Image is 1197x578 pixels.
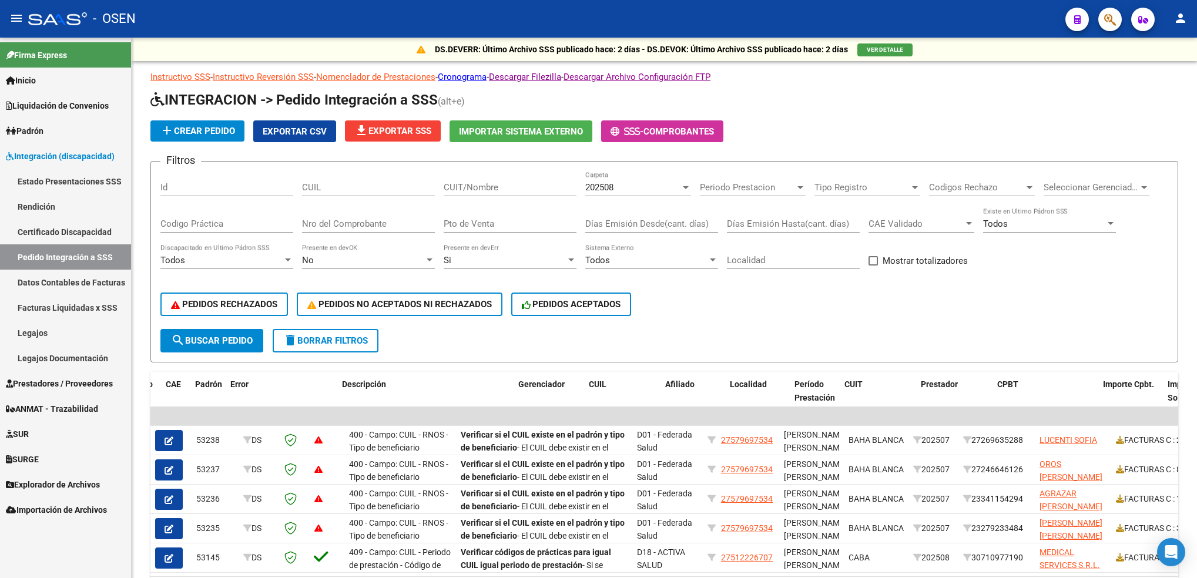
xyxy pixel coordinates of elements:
strong: Verificar si el CUIL existe en el padrón y tipo de beneficiario [461,489,625,512]
span: [PERSON_NAME] [PERSON_NAME] [784,430,847,453]
a: Descargar Archivo Configuración FTP [564,72,710,82]
span: Afiliado [665,379,695,389]
a: Instructivo Reversión SSS [213,72,314,82]
button: PEDIDOS ACEPTADOS [511,293,632,316]
button: -Comprobantes [601,120,723,142]
datatable-header-cell: Período Prestación [790,372,840,424]
div: DS [243,522,275,535]
div: 27246646126 [963,463,1030,476]
div: 53238 [196,433,234,447]
span: MEDICAL SERVICES S.R.L. [1040,547,1100,570]
span: CAE [166,379,181,389]
div: 202507 [913,433,954,447]
span: - El CUIL debe existir en el padrón de la Obra Social, y no debe ser del tipo beneficiario adhere... [461,489,625,552]
span: 400 - Campo: CUIL - RNOS - Tipo de beneficiario [349,518,448,541]
datatable-header-cell: Importe Cpbt. [1098,372,1163,424]
span: D18 - ACTIVA SALUD [637,547,685,570]
mat-icon: file_download [354,123,368,137]
span: Comprobantes [643,126,714,137]
span: Inicio [6,74,36,87]
span: D01 - Federada Salud [637,459,692,482]
datatable-header-cell: Descripción [337,372,514,424]
span: SURGE [6,453,39,466]
button: VER DETALLE [857,43,913,56]
span: Localidad [730,379,767,389]
button: Buscar Pedido [160,329,263,352]
div: 23279233484 [963,522,1030,535]
datatable-header-cell: Error [226,372,337,424]
span: 202508 [585,182,613,193]
span: Importación de Archivos [6,503,107,516]
span: CUIT [844,379,863,389]
div: 53145 [196,551,234,564]
span: - [611,126,643,137]
div: 53235 [196,522,234,535]
div: 23341154294 [963,492,1030,506]
span: - El CUIL debe existir en el padrón de la Obra Social, y no debe ser del tipo beneficiario adhere... [461,430,625,493]
span: [PERSON_NAME] [PERSON_NAME] [784,489,847,512]
span: SUR [6,428,29,441]
span: Borrar Filtros [283,335,368,346]
strong: Verificar códigos de prácticas para igual CUIL igual periodo de prestación [461,547,611,570]
span: Liquidación de Convenios [6,99,109,112]
mat-icon: person [1173,11,1188,25]
span: Buscar Pedido [171,335,253,346]
span: Archivo [125,379,153,389]
span: Crear Pedido [160,126,235,136]
span: Gerenciador [518,379,565,389]
span: - OSEN [93,6,136,32]
span: OROS [PERSON_NAME] [1040,459,1102,482]
span: CUIL [589,379,606,389]
span: Padrón [6,125,43,137]
span: 27579697534 [721,494,773,503]
span: 400 - Campo: CUIL - RNOS - Tipo de beneficiario [349,430,448,453]
div: DS [243,463,275,476]
span: [PERSON_NAME], [PERSON_NAME] [784,547,849,570]
h3: Filtros [160,152,201,169]
span: 27579697534 [721,435,773,445]
span: Todos [983,219,1008,229]
span: Mostrar totalizadores [883,254,968,268]
span: Explorador de Archivos [6,478,100,491]
span: INTEGRACION -> Pedido Integración a SSS [150,92,438,108]
span: 27579697534 [721,465,773,474]
strong: Verificar si el CUIL existe en el padrón y tipo de beneficiario [461,430,625,453]
span: 400 - Campo: CUIL - RNOS - Tipo de beneficiario [349,459,448,482]
a: Cronograma [438,72,487,82]
a: Descargar Filezilla [489,72,561,82]
div: 30710977190 [963,551,1030,564]
span: Codigos Rechazo [929,182,1024,193]
span: Todos [160,255,185,266]
span: Período Prestación [794,379,835,402]
span: Prestadores / Proveedores [6,377,113,390]
span: PEDIDOS NO ACEPTADOS NI RECHAZADOS [307,299,492,310]
span: Tipo Registro [814,182,910,193]
span: - El CUIL debe existir en el padrón de la Obra Social, y no debe ser del tipo beneficiario adhere... [461,459,625,522]
datatable-header-cell: Padrón [190,372,226,424]
div: Open Intercom Messenger [1157,538,1185,566]
span: BAH­A BLANCA [849,435,904,445]
span: ANMAT - Trazabilidad [6,402,98,415]
span: VER DETALLE [867,46,903,53]
span: Si [444,255,451,266]
span: BAH­A BLANCA [849,494,904,503]
span: CABA [849,553,870,562]
a: Instructivo SSS [150,72,210,82]
div: DS [243,492,275,506]
button: Exportar SSS [345,120,441,142]
span: 27512226707 [721,553,773,562]
datatable-header-cell: CAE [161,372,190,424]
span: AGRAZAR [PERSON_NAME] [1040,489,1102,512]
span: CAE Validado [869,219,964,229]
span: LUCENTI SOFIA [1040,435,1097,445]
div: 202507 [913,522,954,535]
div: 202507 [913,492,954,506]
span: Periodo Prestacion [700,182,795,193]
button: PEDIDOS NO ACEPTADOS NI RECHAZADOS [297,293,502,316]
span: Error [230,379,249,389]
span: 400 - Campo: CUIL - RNOS - Tipo de beneficiario [349,489,448,512]
mat-icon: search [171,333,185,347]
strong: Verificar si el CUIL existe en el padrón y tipo de beneficiario [461,459,625,482]
button: Borrar Filtros [273,329,378,352]
span: Todos [585,255,610,266]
